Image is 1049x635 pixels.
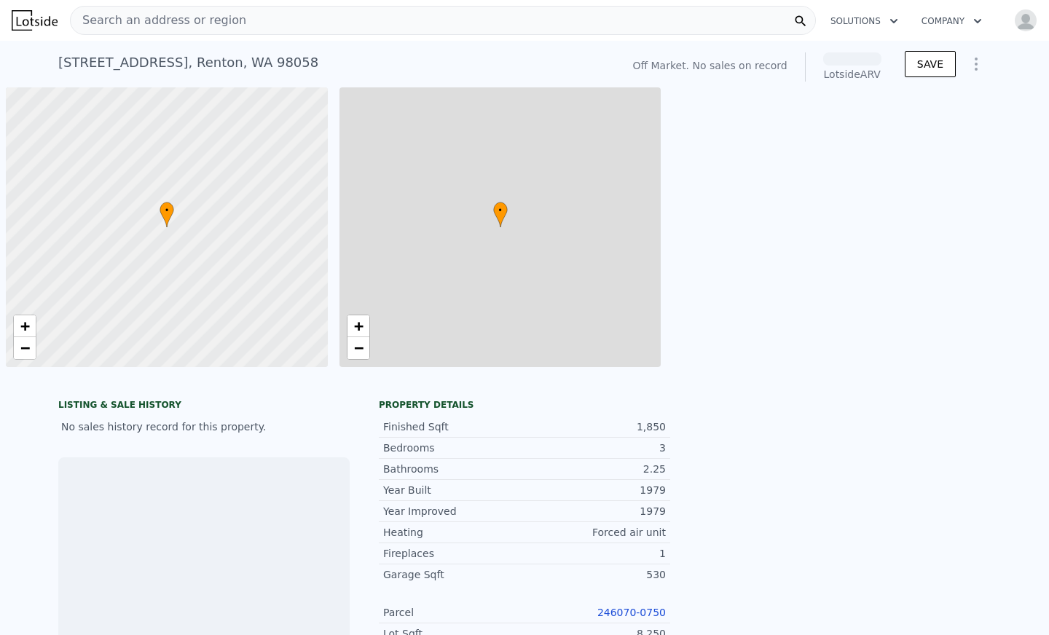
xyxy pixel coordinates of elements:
[71,12,246,29] span: Search an address or region
[347,315,369,337] a: Zoom in
[383,441,524,455] div: Bedrooms
[910,8,994,34] button: Company
[524,419,666,434] div: 1,850
[12,10,58,31] img: Lotside
[524,462,666,476] div: 2.25
[379,399,670,411] div: Property details
[383,567,524,582] div: Garage Sqft
[524,546,666,561] div: 1
[14,337,36,359] a: Zoom out
[524,441,666,455] div: 3
[383,419,524,434] div: Finished Sqft
[905,51,956,77] button: SAVE
[353,339,363,357] span: −
[160,204,174,217] span: •
[20,339,30,357] span: −
[493,204,508,217] span: •
[20,317,30,335] span: +
[58,399,350,414] div: LISTING & SALE HISTORY
[597,607,666,618] a: 246070-0750
[383,525,524,540] div: Heating
[823,67,881,82] div: Lotside ARV
[962,50,991,79] button: Show Options
[493,202,508,227] div: •
[160,202,174,227] div: •
[347,337,369,359] a: Zoom out
[1014,9,1037,32] img: avatar
[383,546,524,561] div: Fireplaces
[353,317,363,335] span: +
[14,315,36,337] a: Zoom in
[524,525,666,540] div: Forced air unit
[383,462,524,476] div: Bathrooms
[58,414,350,440] div: No sales history record for this property.
[524,504,666,518] div: 1979
[524,483,666,497] div: 1979
[383,483,524,497] div: Year Built
[383,504,524,518] div: Year Improved
[819,8,910,34] button: Solutions
[58,52,318,73] div: [STREET_ADDRESS] , Renton , WA 98058
[383,605,524,620] div: Parcel
[524,567,666,582] div: 530
[632,58,787,73] div: Off Market. No sales on record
